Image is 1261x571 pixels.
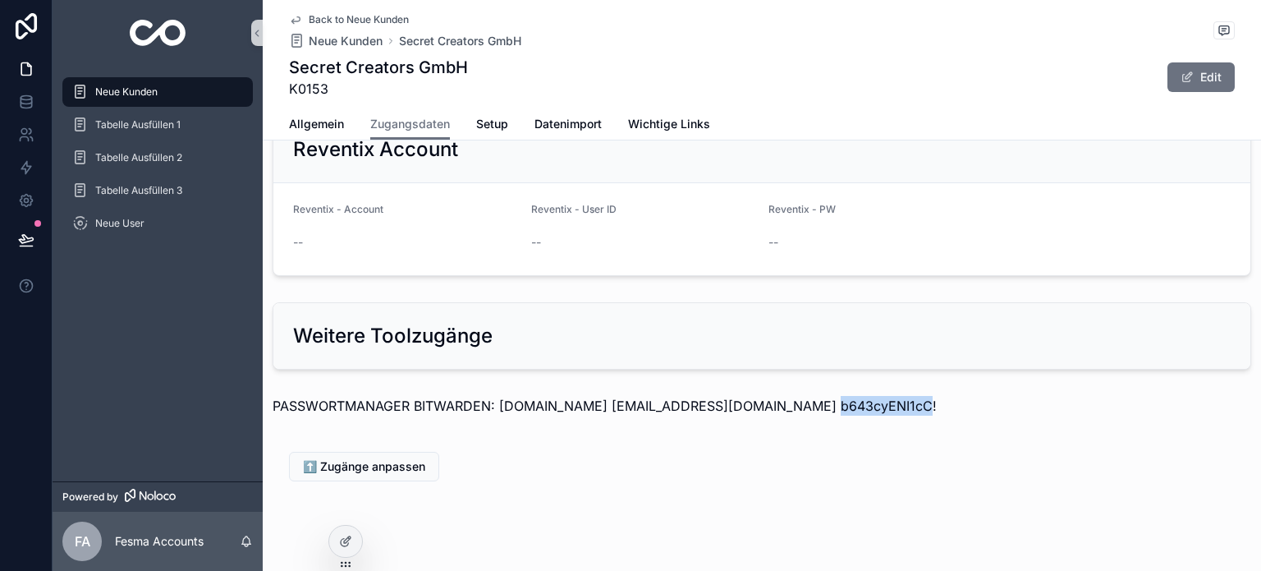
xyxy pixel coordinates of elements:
a: Neue User [62,209,253,238]
div: scrollable content [53,66,263,260]
span: Tabelle Ausfüllen 1 [95,118,181,131]
img: App logo [130,20,186,46]
span: Tabelle Ausfüllen 2 [95,151,182,164]
span: Datenimport [534,116,602,132]
span: Back to Neue Kunden [309,13,409,26]
span: Reventix - PW [768,203,836,215]
span: Neue Kunden [95,85,158,99]
a: Allgemein [289,109,344,142]
span: Powered by [62,490,118,504]
a: Wichtige Links [628,109,710,142]
span: K0153 [289,79,468,99]
a: Tabelle Ausfüllen 3 [62,176,253,205]
span: -- [768,234,778,251]
span: Tabelle Ausfüllen 3 [95,184,182,197]
button: ⬆️ Zugänge anpassen [289,452,439,481]
a: Neue Kunden [289,33,383,49]
span: -- [531,234,541,251]
span: Reventix - User ID [531,203,617,215]
a: Tabelle Ausfüllen 1 [62,110,253,140]
h2: Weitere Toolzugänge [293,323,493,349]
span: Neue Kunden [309,33,383,49]
span: Zugangsdaten [370,116,450,132]
span: FA [75,532,90,551]
span: -- [293,234,303,251]
p: Fesma Accounts [115,533,204,550]
span: Setup [476,116,508,132]
a: Secret Creators GmbH [399,33,521,49]
p: PASSWORTMANAGER BITWARDEN: [DOMAIN_NAME] [EMAIL_ADDRESS][DOMAIN_NAME] b643cyENI1cC! [273,396,1251,416]
a: Powered by [53,481,263,512]
span: Neue User [95,217,144,230]
span: ⬆️ Zugänge anpassen [303,458,425,475]
a: Back to Neue Kunden [289,13,409,26]
h1: Secret Creators GmbH [289,56,468,79]
a: Setup [476,109,508,142]
h2: Reventix Account [293,136,458,163]
a: Datenimport [534,109,602,142]
span: Wichtige Links [628,116,710,132]
a: Tabelle Ausfüllen 2 [62,143,253,173]
button: Edit [1167,62,1235,92]
a: Zugangsdaten [370,109,450,140]
a: Neue Kunden [62,77,253,107]
span: Allgemein [289,116,344,132]
span: Reventix - Account [293,203,383,215]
